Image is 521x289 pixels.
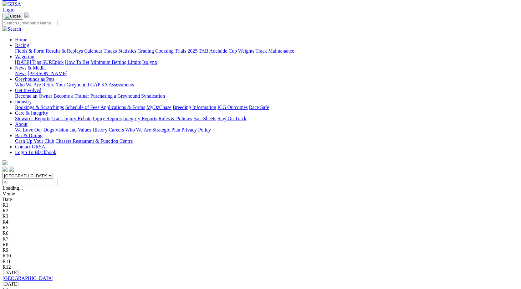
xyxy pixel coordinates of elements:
a: Bar & Dining [15,133,43,138]
img: logo-grsa-white.png [3,160,8,165]
img: facebook.svg [3,167,8,172]
img: Search [3,26,21,32]
a: Integrity Reports [123,116,157,121]
div: Wagering [15,59,518,65]
a: Careers [109,127,124,132]
div: R2 [3,208,518,214]
input: Search [3,20,58,26]
a: Injury Reports [93,116,122,121]
a: Who We Are [15,82,41,87]
a: [GEOGRAPHIC_DATA] [3,276,54,281]
a: Purchasing a Greyhound [90,93,140,99]
div: Industry [15,105,518,110]
a: Tracks [104,48,117,54]
a: Fact Sheets [193,116,216,121]
a: Results & Replays [46,48,83,54]
a: [DATE] Tips [15,59,41,65]
div: About [15,127,518,133]
div: R1 [3,202,518,208]
a: Wagering [15,54,34,59]
a: Applications & Forms [100,105,145,110]
a: Stewards Reports [15,116,50,121]
a: Become an Owner [15,93,52,99]
a: News [15,71,26,76]
a: GAP SA Assessments [90,82,134,87]
a: Isolynx [142,59,157,65]
a: ICG Outcomes [217,105,248,110]
a: We Love Our Dogs [15,127,54,132]
div: R4 [3,219,518,225]
a: How To Bet [65,59,89,65]
a: Breeding Information [173,105,216,110]
img: GRSA [3,1,21,7]
div: [DATE] [3,281,518,287]
div: [DATE] [3,270,518,276]
span: Loading... [3,185,23,191]
a: MyOzChase [146,105,171,110]
a: Statistics [118,48,136,54]
a: Strategic Plan [152,127,180,132]
div: R7 [3,236,518,242]
a: Trials [175,48,186,54]
a: Stay On Track [217,116,246,121]
a: Home [15,37,27,42]
img: twitter.svg [9,167,14,172]
div: Care & Integrity [15,116,518,121]
a: Calendar [84,48,102,54]
div: R12 [3,264,518,270]
a: [PERSON_NAME] [28,71,67,76]
a: Bookings & Scratchings [15,105,64,110]
div: R8 [3,242,518,247]
div: R9 [3,247,518,253]
div: Bar & Dining [15,138,518,144]
div: News & Media [15,71,518,76]
a: Vision and Values [55,127,91,132]
div: Date [3,197,518,202]
div: Venue [3,191,518,197]
div: R10 [3,253,518,259]
a: Chasers Restaurant & Function Centre [55,138,133,144]
div: R5 [3,225,518,230]
a: Care & Integrity [15,110,48,116]
a: Track Maintenance [256,48,294,54]
a: Cash Up Your Club [15,138,54,144]
a: Grading [138,48,154,54]
a: 2025 TAB Adelaide Cup [187,48,237,54]
a: Fields & Form [15,48,44,54]
a: Login To Blackbook [15,150,56,155]
a: Greyhounds as Pets [15,76,54,82]
div: Get Involved [15,93,518,99]
a: Get Involved [15,88,41,93]
a: Coursing [155,48,174,54]
img: Close [5,14,21,19]
a: Privacy Policy [181,127,211,132]
div: R11 [3,259,518,264]
a: Who We Are [125,127,151,132]
a: News & Media [15,65,46,70]
a: Login [3,7,14,12]
input: Select date [3,179,58,185]
div: Greyhounds as Pets [15,82,518,88]
a: SUREpick [42,59,64,65]
a: Racing [15,43,29,48]
a: Rules & Policies [158,116,192,121]
div: R6 [3,230,518,236]
a: Track Injury Rebate [51,116,91,121]
a: Become a Trainer [54,93,89,99]
a: About [15,121,28,127]
a: Schedule of Fees [65,105,99,110]
a: Contact GRSA [15,144,45,149]
a: Weights [238,48,254,54]
button: Toggle navigation [3,13,23,20]
a: History [92,127,107,132]
a: Syndication [141,93,165,99]
img: logo-grsa-white.png [24,13,29,18]
a: Minimum Betting Limits [90,59,141,65]
a: Race Safe [249,105,269,110]
a: Industry [15,99,32,104]
a: Retire Your Greyhound [42,82,89,87]
div: R3 [3,214,518,219]
div: Racing [15,48,518,54]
